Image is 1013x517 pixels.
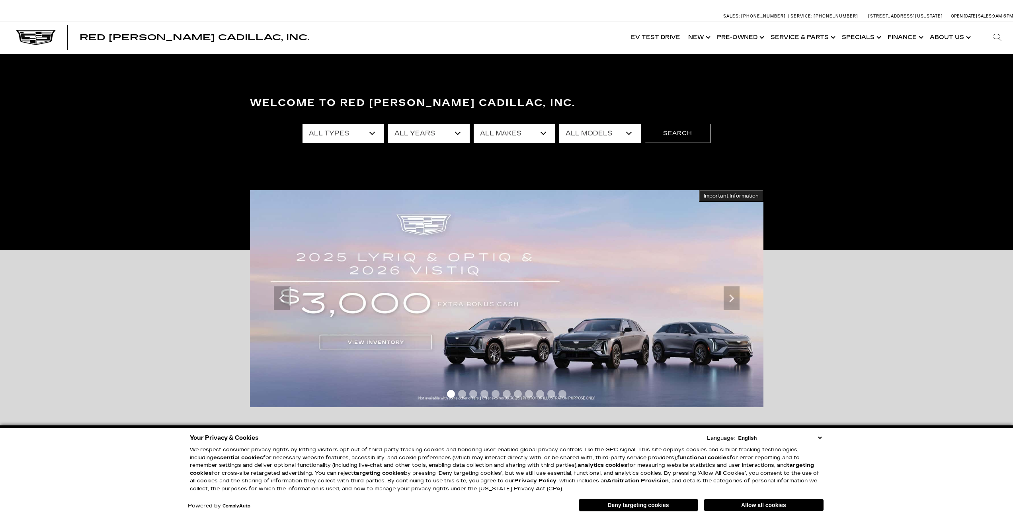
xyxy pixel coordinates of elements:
strong: essential cookies [213,454,263,461]
span: Red [PERSON_NAME] Cadillac, Inc. [80,33,309,42]
a: EV Test Drive [627,22,684,53]
a: Finance [884,22,926,53]
select: Filter by year [388,124,470,143]
span: Go to slide 11 [558,390,566,398]
img: Cadillac Dark Logo with Cadillac White Text [16,30,56,45]
strong: analytics cookies [578,462,627,468]
span: Go to slide 6 [503,390,511,398]
p: We respect consumer privacy rights by letting visitors opt out of third-party tracking cookies an... [190,446,824,493]
a: New [684,22,713,53]
div: Previous [274,286,290,310]
span: 9 AM-6 PM [992,14,1013,19]
span: Service: [790,14,812,19]
span: Sales: [723,14,740,19]
span: Go to slide 7 [514,390,522,398]
select: Filter by model [559,124,641,143]
span: Go to slide 8 [525,390,533,398]
a: Service & Parts [767,22,838,53]
span: Go to slide 5 [492,390,500,398]
button: Allow all cookies [704,499,824,511]
span: Sales: [978,14,992,19]
button: Search [645,124,710,143]
button: Important Information [699,190,763,202]
img: 2509-September-FOM-2025-cta-bonus-cash [250,190,763,407]
span: Go to slide 2 [458,390,466,398]
a: Sales: [PHONE_NUMBER] [723,14,788,18]
button: Deny targeting cookies [579,499,698,511]
strong: Arbitration Provision [607,478,669,484]
select: Language Select [736,434,824,442]
div: Next [724,286,740,310]
span: Important Information [704,193,759,199]
select: Filter by make [474,124,555,143]
a: ComplyAuto [223,504,250,509]
div: Language: [707,436,735,441]
strong: targeting cookies [190,462,814,476]
select: Filter by type [303,124,384,143]
span: [PHONE_NUMBER] [741,14,786,19]
span: Go to slide 10 [547,390,555,398]
span: Go to slide 9 [536,390,544,398]
a: [STREET_ADDRESS][US_STATE] [868,14,943,19]
a: Pre-Owned [713,22,767,53]
span: Open [DATE] [951,14,977,19]
a: Red [PERSON_NAME] Cadillac, Inc. [80,33,309,41]
div: Powered by [188,503,250,509]
span: Go to slide 1 [447,390,455,398]
span: [PHONE_NUMBER] [814,14,858,19]
strong: targeting cookies [353,470,404,476]
a: Specials [838,22,884,53]
span: Your Privacy & Cookies [190,432,259,443]
h3: Welcome to Red [PERSON_NAME] Cadillac, Inc. [250,95,763,111]
span: Go to slide 3 [469,390,477,398]
strong: functional cookies [677,454,730,461]
a: Service: [PHONE_NUMBER] [788,14,860,18]
a: Privacy Policy [514,478,556,484]
span: Go to slide 4 [480,390,488,398]
a: About Us [926,22,973,53]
